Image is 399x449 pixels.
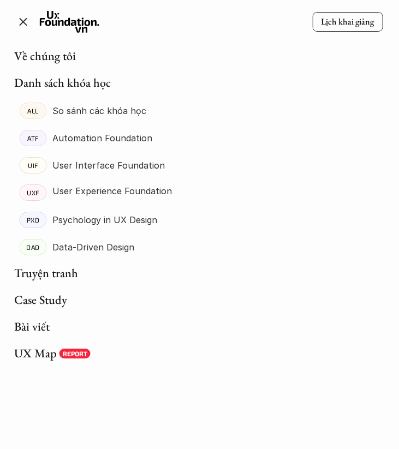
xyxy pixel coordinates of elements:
p: UXF [27,189,39,196]
a: ATFAutomation Foundation [19,130,199,146]
p: User Experience Foundation [52,183,171,199]
a: ALLSo sánh các khóa học [19,103,199,119]
p: ALL [27,107,39,115]
a: Bài viết [14,319,49,334]
p: Data-Driven Design [52,239,134,255]
a: PXDPsychology in UX Design [19,212,199,228]
p: Lịch khai giảng [321,16,374,28]
p: PXD [26,216,39,224]
p: User Interface Foundation [52,157,164,173]
a: DADData-Driven Design [19,239,199,255]
p: DAD [26,243,40,251]
a: UIFUser Interface Foundation [19,157,199,173]
p: ATF [27,134,39,142]
a: UX Map [14,345,56,361]
a: UXFUser Experience Foundation [19,184,199,201]
p: So sánh các khóa học [52,103,146,119]
p: UIF [28,161,38,169]
p: Automation Foundation [52,130,152,146]
a: Case Study [14,292,67,308]
p: REPORT [62,350,87,357]
p: Psychology in UX Design [52,212,157,228]
a: Truyện tranh [14,265,78,281]
a: Lịch khai giảng [312,12,383,32]
a: Về chúng tôi [14,48,75,64]
a: Danh sách khóa học [14,75,110,91]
